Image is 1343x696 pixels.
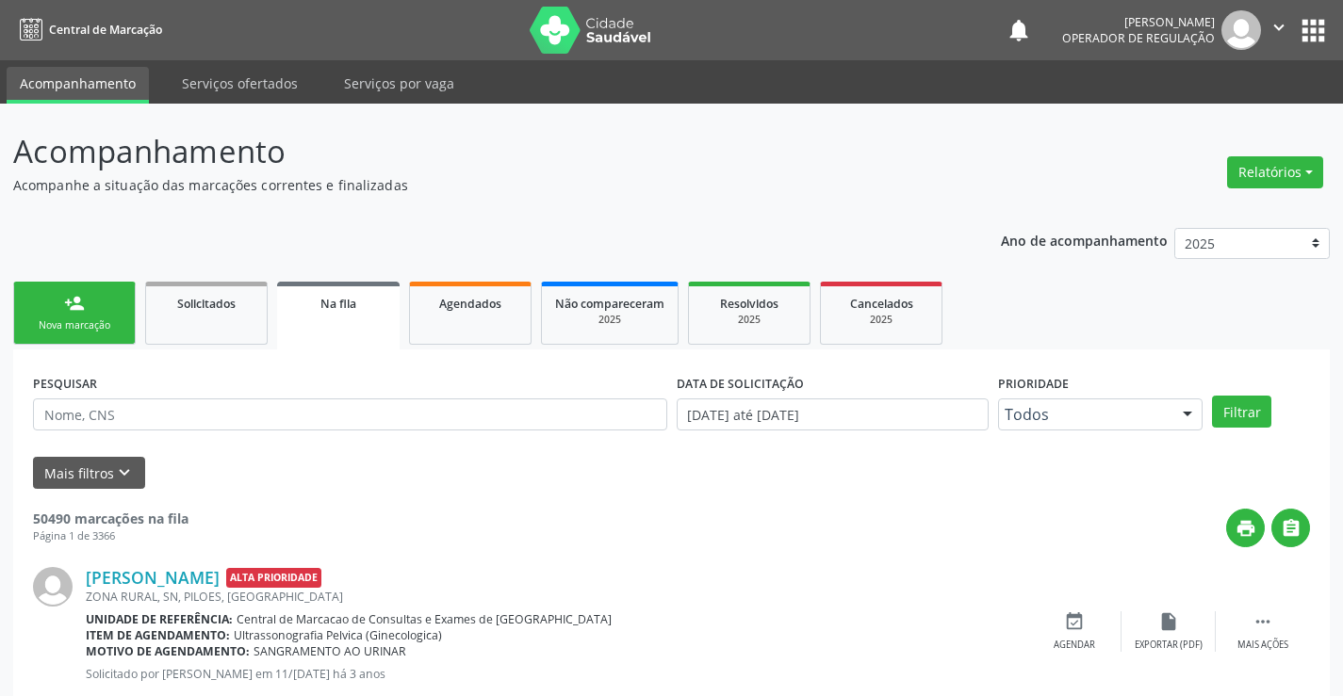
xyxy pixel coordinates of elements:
span: Central de Marcação [49,22,162,38]
button: Mais filtroskeyboard_arrow_down [33,457,145,490]
div: 2025 [702,313,796,327]
div: Página 1 de 3366 [33,528,188,544]
label: DATA DE SOLICITAÇÃO [677,369,804,398]
p: Ano de acompanhamento [1001,228,1168,251]
i: event_available [1064,611,1085,632]
i: keyboard_arrow_down [114,462,135,483]
span: Na fila [320,296,356,312]
button: print [1226,509,1265,547]
span: Cancelados [850,296,913,312]
span: Todos [1005,405,1165,424]
button: apps [1297,14,1330,47]
i:  [1253,611,1273,632]
button: notifications [1006,17,1032,43]
span: Agendados [439,296,501,312]
p: Acompanhe a situação das marcações correntes e finalizadas [13,175,935,195]
b: Motivo de agendamento: [86,643,250,659]
div: [PERSON_NAME] [1062,14,1215,30]
span: Não compareceram [555,296,664,312]
a: Serviços por vaga [331,67,467,100]
a: Central de Marcação [13,14,162,45]
div: 2025 [834,313,928,327]
a: Serviços ofertados [169,67,311,100]
div: Exportar (PDF) [1135,639,1203,652]
button: Relatórios [1227,156,1323,188]
input: Nome, CNS [33,398,667,430]
span: Alta Prioridade [226,568,321,588]
i: print [1236,518,1256,539]
label: PESQUISAR [33,369,97,398]
p: Acompanhamento [13,128,935,175]
span: Solicitados [177,296,236,312]
div: Mais ações [1237,639,1288,652]
i: insert_drive_file [1158,611,1179,632]
a: Acompanhamento [7,67,149,104]
i:  [1269,17,1289,38]
label: Prioridade [998,369,1069,398]
span: SANGRAMENTO AO URINAR [254,643,406,659]
div: ZONA RURAL, SN, PILOES, [GEOGRAPHIC_DATA] [86,589,1027,605]
b: Item de agendamento: [86,627,230,643]
div: person_add [64,293,85,314]
img: img [1221,10,1261,50]
div: 2025 [555,313,664,327]
button:  [1271,509,1310,547]
button: Filtrar [1212,396,1271,428]
span: Resolvidos [720,296,778,312]
p: Solicitado por [PERSON_NAME] em 11/[DATE] há 3 anos [86,666,1027,682]
div: Agendar [1054,639,1095,652]
span: Central de Marcacao de Consultas e Exames de [GEOGRAPHIC_DATA] [237,611,612,627]
button:  [1261,10,1297,50]
strong: 50490 marcações na fila [33,510,188,527]
div: Nova marcação [27,318,122,332]
a: [PERSON_NAME] [86,567,220,588]
span: Operador de regulação [1062,30,1215,46]
span: Ultrassonografia Pelvica (Ginecologica) [234,627,442,643]
input: Selecione um intervalo [677,398,989,430]
i:  [1281,518,1302,539]
img: img [33,567,73,607]
b: Unidade de referência: [86,611,233,627]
